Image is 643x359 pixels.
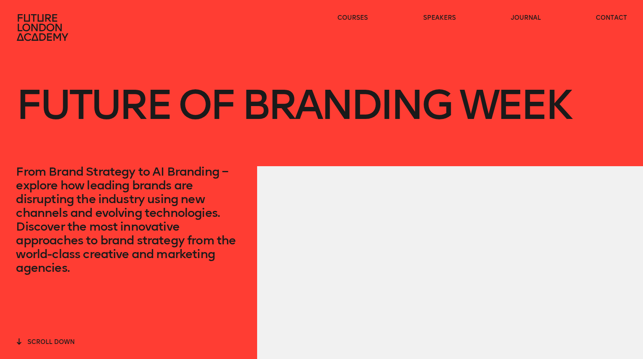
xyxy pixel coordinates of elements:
[16,337,75,347] button: scroll down
[27,338,75,346] span: scroll down
[511,14,541,22] a: journal
[337,14,368,22] a: courses
[16,58,570,151] h1: Future of branding week
[596,14,627,22] a: contact
[16,165,241,275] p: From Brand Strategy to AI Branding – explore how leading brands are disrupting the industry using...
[423,14,456,22] a: speakers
